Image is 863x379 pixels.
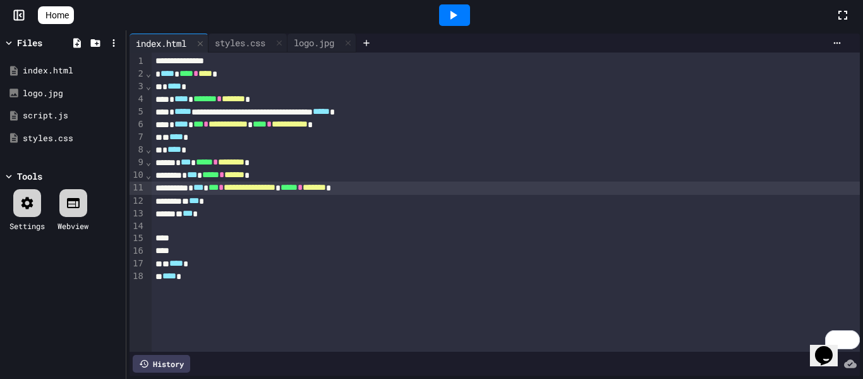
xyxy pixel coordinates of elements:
div: index.html [130,37,193,50]
div: index.html [130,34,208,53]
div: 10 [130,169,145,182]
div: 14 [130,220,145,233]
div: logo.jpg [287,34,356,53]
div: To enrich screen reader interactions, please activate Accessibility in Grammarly extension settings [152,53,860,352]
div: logo.jpg [287,36,341,49]
div: script.js [23,109,121,122]
div: 13 [130,208,145,220]
iframe: chat widget [810,328,850,366]
div: Tools [17,170,42,183]
div: 18 [130,270,145,283]
span: Fold line [145,81,152,91]
div: Settings [9,220,45,232]
div: 9 [130,156,145,169]
a: Home [38,6,74,24]
div: styles.css [208,36,272,49]
span: Home [45,9,69,22]
div: index.html [23,65,121,77]
div: Webview [57,220,88,232]
div: 15 [130,232,145,245]
div: 1 [130,55,145,68]
div: History [133,355,190,373]
span: Fold line [145,144,152,154]
div: 17 [130,258,145,270]
div: 12 [130,195,145,208]
div: 8 [130,144,145,156]
div: styles.css [23,132,121,145]
div: 2 [130,68,145,80]
div: 11 [130,182,145,194]
div: Files [17,36,42,49]
div: logo.jpg [23,87,121,100]
span: Fold line [145,68,152,78]
div: 4 [130,93,145,106]
span: Fold line [145,170,152,180]
div: 3 [130,80,145,93]
div: 6 [130,118,145,131]
span: Fold line [145,157,152,167]
div: 7 [130,131,145,144]
div: styles.css [208,34,287,53]
div: 16 [130,245,145,258]
div: 5 [130,106,145,118]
